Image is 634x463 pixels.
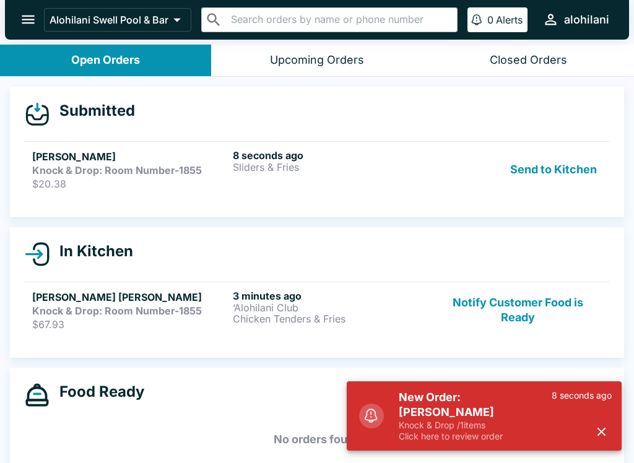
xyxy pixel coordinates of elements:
[50,14,168,26] p: Alohilani Swell Pool & Bar
[270,53,364,67] div: Upcoming Orders
[490,53,567,67] div: Closed Orders
[50,242,133,261] h4: In Kitchen
[32,290,228,305] h5: [PERSON_NAME] [PERSON_NAME]
[434,290,602,331] button: Notify Customer Food is Ready
[32,305,202,317] strong: Knock & Drop: Room Number-1855
[399,390,552,420] h5: New Order: [PERSON_NAME]
[399,420,552,431] p: Knock & Drop / 1 items
[233,290,428,302] h6: 3 minutes ago
[32,149,228,164] h5: [PERSON_NAME]
[233,313,428,324] p: Chicken Tenders & Fries
[227,11,452,28] input: Search orders by name or phone number
[71,53,140,67] div: Open Orders
[25,417,609,462] h5: No orders found
[233,162,428,173] p: Sliders & Fries
[32,178,228,190] p: $20.38
[487,14,493,26] p: 0
[399,431,552,442] p: Click here to review order
[505,149,602,190] button: Send to Kitchen
[50,383,144,401] h4: Food Ready
[496,14,523,26] p: Alerts
[50,102,135,120] h4: Submitted
[537,6,614,33] button: alohilani
[44,8,191,32] button: Alohilani Swell Pool & Bar
[233,302,428,313] p: ‘Alohilani Club
[32,164,202,176] strong: Knock & Drop: Room Number-1855
[233,149,428,162] h6: 8 seconds ago
[32,318,228,331] p: $67.93
[552,390,612,401] p: 8 seconds ago
[25,282,609,338] a: [PERSON_NAME] [PERSON_NAME]Knock & Drop: Room Number-1855$67.933 minutes ago‘Alohilani ClubChicke...
[25,141,609,197] a: [PERSON_NAME]Knock & Drop: Room Number-1855$20.388 seconds agoSliders & FriesSend to Kitchen
[564,12,609,27] div: alohilani
[12,4,44,35] button: open drawer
